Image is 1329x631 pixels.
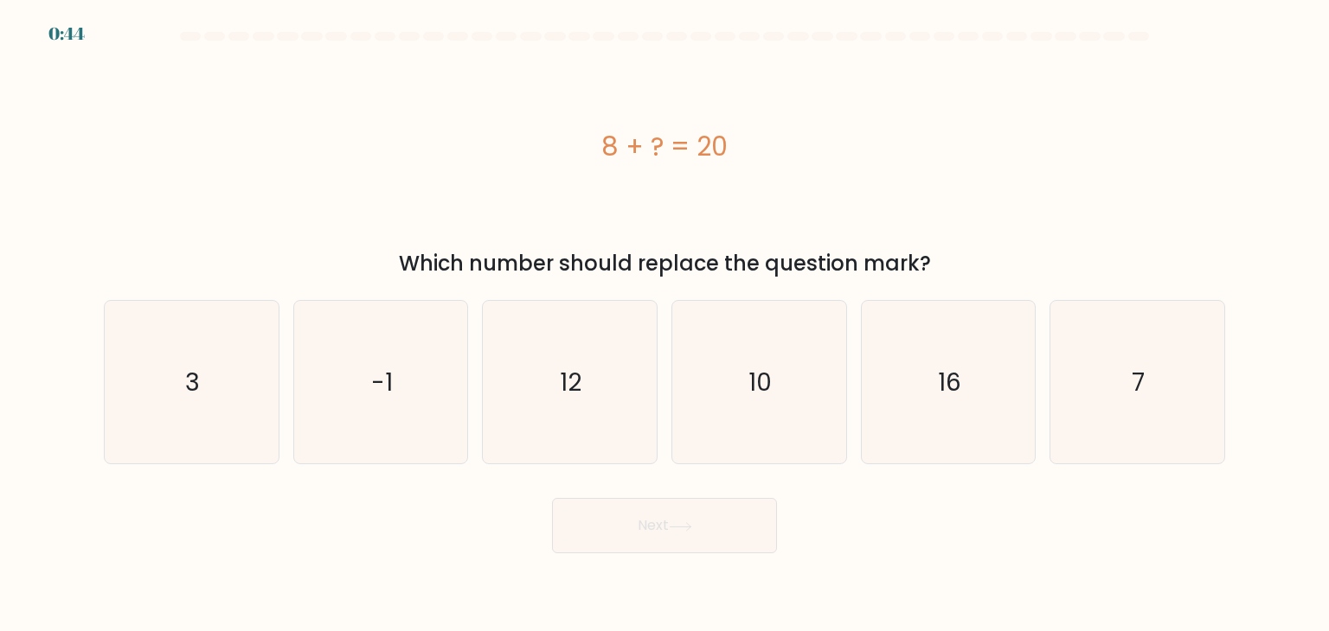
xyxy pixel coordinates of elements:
text: 10 [749,365,773,399]
button: Next [552,498,777,553]
text: 3 [186,365,201,399]
div: 8 + ? = 20 [104,127,1225,166]
text: -1 [371,365,393,399]
div: 0:44 [48,21,85,47]
text: 7 [1133,365,1146,399]
text: 16 [938,365,961,399]
text: 12 [561,365,582,399]
div: Which number should replace the question mark? [114,248,1215,279]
